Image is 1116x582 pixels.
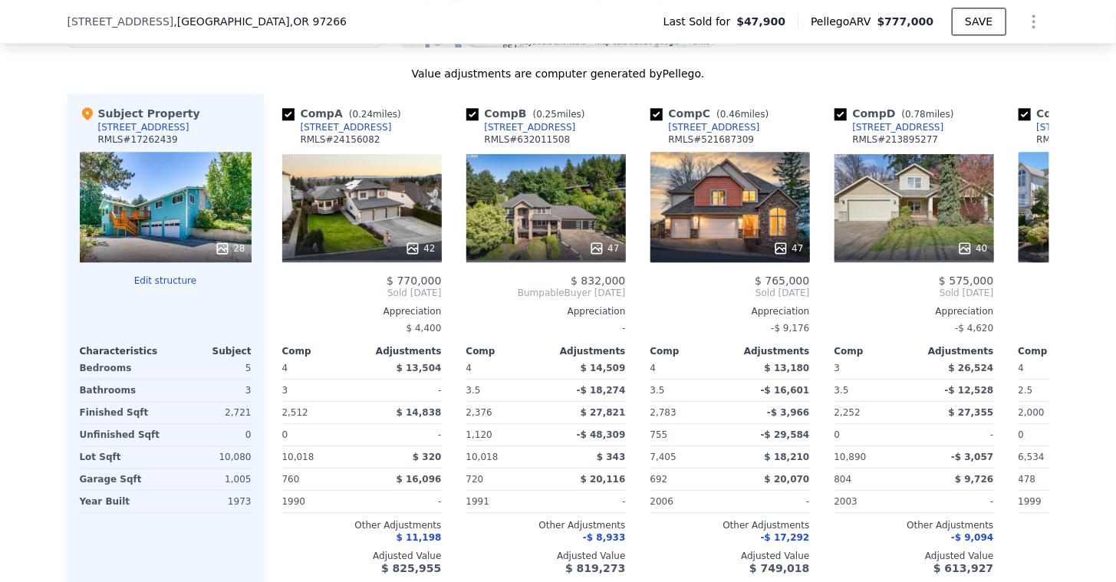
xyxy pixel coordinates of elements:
div: Bathrooms [80,380,163,401]
div: 47 [589,241,619,256]
div: Subject [166,345,252,357]
div: 1973 [169,491,252,512]
span: $ 27,355 [949,407,994,418]
span: -$ 12,528 [945,385,994,396]
div: 2006 [650,491,727,512]
span: $777,000 [877,15,934,28]
span: Sold [DATE] [835,287,994,299]
span: $ 832,000 [571,275,625,287]
span: 760 [282,474,300,485]
span: $ 765,000 [755,275,809,287]
span: 10,890 [835,452,867,462]
span: , [GEOGRAPHIC_DATA] [173,14,347,29]
div: Appreciation [466,305,626,317]
div: [STREET_ADDRESS] [485,121,576,133]
div: RMLS # 632011508 [485,133,571,146]
div: 3.5 [466,380,543,401]
div: Finished Sqft [80,402,163,423]
span: Sold [DATE] [650,287,810,299]
span: Sold [DATE] [282,287,442,299]
div: Comp [1019,345,1098,357]
div: Adjusted Value [282,550,442,562]
span: 804 [835,474,852,485]
span: -$ 4,620 [955,323,993,334]
div: Lot Sqft [80,446,163,468]
div: Appreciation [835,305,994,317]
div: Comp A [282,106,407,121]
span: 0 [1019,429,1025,440]
div: Comp B [466,106,591,121]
span: 0.78 [905,109,926,120]
span: BumpableBuyer [DATE] [466,287,626,299]
span: $ 20,116 [581,474,626,485]
span: Pellego ARV [811,14,877,29]
span: 10,018 [466,452,499,462]
div: Garage Sqft [80,469,163,490]
div: RMLS # 24156082 [301,133,380,146]
div: Comp C [650,106,775,121]
div: RMLS # 521687309 [669,133,755,146]
div: 1991 [466,491,543,512]
div: 3.5 [650,380,727,401]
div: - [365,424,442,446]
span: 4 [650,363,657,373]
span: $ 819,273 [565,562,625,574]
span: 478 [1019,474,1036,485]
span: ( miles) [896,109,960,120]
div: Subject Property [80,106,200,121]
button: Edit structure [80,275,252,287]
div: 1,005 [169,469,252,490]
div: Bedrooms [80,357,163,379]
div: Value adjustments are computer generated by Pellego . [67,66,1049,81]
span: -$ 17,292 [761,532,810,543]
div: 0 [169,424,252,446]
span: 1,120 [466,429,492,440]
span: 0 [282,429,288,440]
span: 2,512 [282,407,308,418]
span: $ 18,210 [765,452,810,462]
span: 0.24 [353,109,374,120]
div: Comp [650,345,730,357]
span: $ 320 [413,452,442,462]
span: 2,376 [466,407,492,418]
div: 47 [773,241,803,256]
span: 0 [835,429,841,440]
span: -$ 9,176 [771,323,809,334]
span: $ 13,180 [765,363,810,373]
div: Comp [466,345,546,357]
span: $ 825,955 [381,562,441,574]
span: 0.25 [536,109,557,120]
span: -$ 8,933 [583,532,625,543]
div: Year Built [80,491,163,512]
div: - [365,380,442,401]
span: 3 [835,363,841,373]
span: $ 749,018 [749,562,809,574]
div: 3 [282,380,359,401]
span: ( miles) [710,109,775,120]
div: - [466,317,626,339]
div: Adjusted Value [650,550,810,562]
span: $ 13,504 [397,363,442,373]
div: Comp D [835,106,960,121]
span: -$ 3,057 [951,452,993,462]
div: Other Adjustments [282,519,442,531]
span: 6,534 [1019,452,1045,462]
span: $ 26,524 [949,363,994,373]
span: -$ 9,094 [951,532,993,543]
span: $ 16,096 [397,474,442,485]
span: $ 27,821 [581,407,626,418]
div: - [733,491,810,512]
div: Other Adjustments [650,519,810,531]
span: $ 20,070 [765,474,810,485]
span: 0.46 [720,109,741,120]
div: Adjustments [546,345,626,357]
div: 40 [957,241,987,256]
div: - [365,491,442,512]
div: 10,080 [169,446,252,468]
span: $ 770,000 [387,275,441,287]
span: -$ 3,966 [767,407,809,418]
div: [STREET_ADDRESS] [98,121,189,133]
div: 5 [169,357,252,379]
span: 10,018 [282,452,314,462]
span: $ 9,726 [955,474,993,485]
